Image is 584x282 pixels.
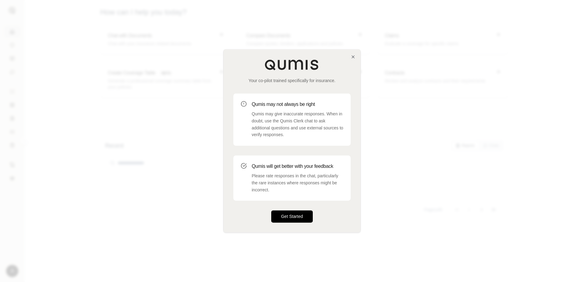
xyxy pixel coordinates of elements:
[271,211,313,223] button: Get Started
[252,172,343,193] p: Please rate responses in the chat, particularly the rare instances where responses might be incor...
[252,110,343,138] p: Qumis may give inaccurate responses. When in doubt, use the Qumis Clerk chat to ask additional qu...
[252,101,343,108] h3: Qumis may not always be right
[233,78,351,84] p: Your co-pilot trained specifically for insurance.
[265,59,319,70] img: Qumis Logo
[252,163,343,170] h3: Qumis will get better with your feedback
